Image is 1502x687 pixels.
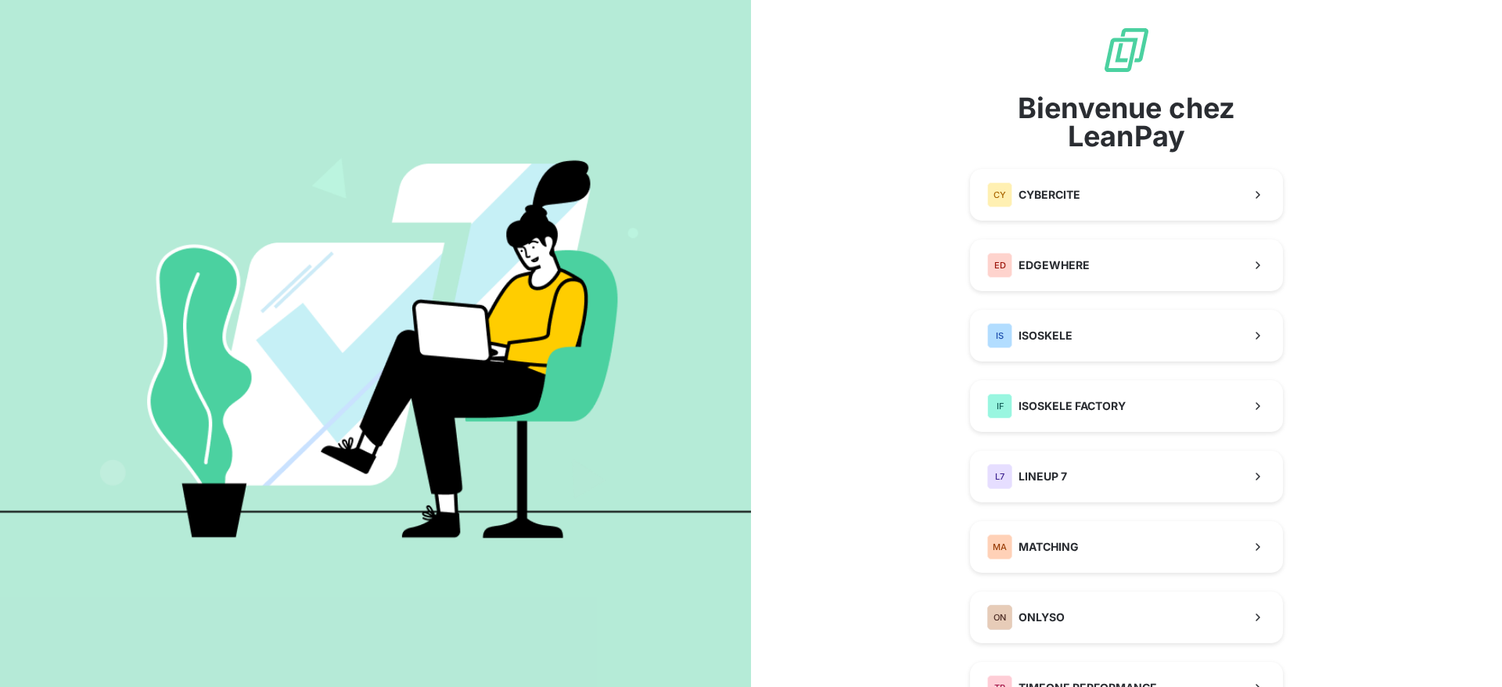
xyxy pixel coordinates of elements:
div: L7 [987,464,1012,489]
div: IF [987,394,1012,419]
button: ISISOSKELE [970,310,1283,361]
img: logo sigle [1101,25,1152,75]
div: CY [987,182,1012,207]
div: ED [987,253,1012,278]
span: ISOSKELE FACTORY [1019,398,1126,414]
span: CYBERCITE [1019,187,1080,203]
span: MATCHING [1019,539,1079,555]
button: CYCYBERCITE [970,169,1283,221]
span: ONLYSO [1019,610,1065,625]
button: L7LINEUP 7 [970,451,1283,502]
button: MAMATCHING [970,521,1283,573]
div: IS [987,323,1012,348]
button: ONONLYSO [970,592,1283,643]
div: ON [987,605,1012,630]
div: MA [987,534,1012,559]
button: IFISOSKELE FACTORY [970,380,1283,432]
span: Bienvenue chez LeanPay [970,94,1283,150]
span: LINEUP 7 [1019,469,1067,484]
span: ISOSKELE [1019,328,1073,343]
button: EDEDGEWHERE [970,239,1283,291]
span: EDGEWHERE [1019,257,1090,273]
